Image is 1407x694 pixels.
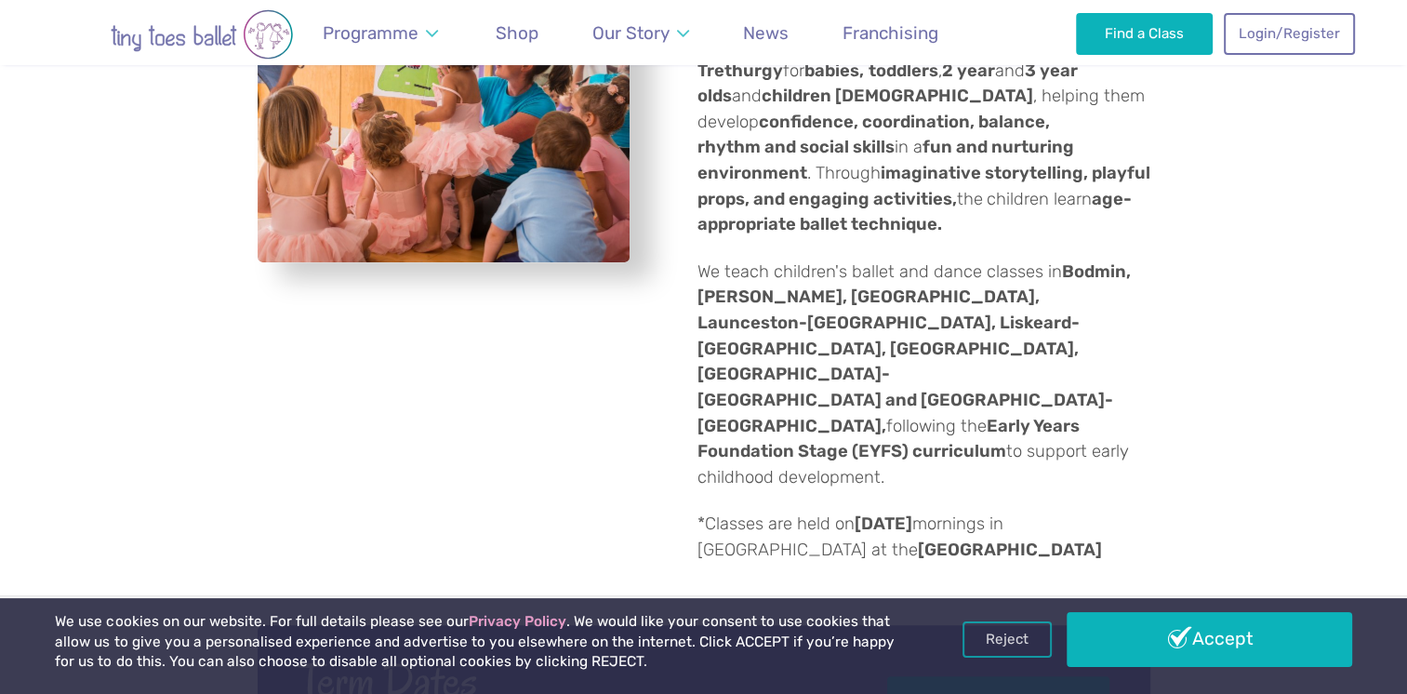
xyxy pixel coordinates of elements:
a: Reject [962,621,1052,657]
a: Login/Register [1224,13,1354,54]
strong: confidence, coordination, balance, rhythm and social skills [697,112,1050,158]
a: Privacy Policy [468,613,565,630]
strong: imaginative storytelling, playful props, and engaging activities, [697,163,1150,209]
p: We teach children's ballet and dance classes in following the to support early childhood developm... [697,260,1150,490]
a: Shop [487,11,548,55]
span: Franchising [843,22,938,44]
a: Accept [1067,612,1351,666]
p: We use cookies on our website. For full details please see our . We would like your consent to us... [55,612,897,673]
strong: babies, [804,60,864,81]
strong: Bodmin, [PERSON_NAME], [GEOGRAPHIC_DATA], Launceston-[GEOGRAPHIC_DATA], Liskeard-[GEOGRAPHIC_DATA... [697,261,1131,436]
a: Programme [314,11,447,55]
strong: [DATE] [855,514,912,534]
a: View full-size image [258,14,630,262]
span: Our Story [592,22,670,44]
span: News [743,22,789,44]
img: tiny toes ballet [53,9,351,60]
a: Franchising [834,11,948,55]
b: Bethel & Trethurgy [697,34,1130,81]
a: Our Story [583,11,697,55]
strong: toddlers [869,60,938,81]
a: Find a Class [1076,13,1213,54]
p: *Classes are held on mornings in [GEOGRAPHIC_DATA] at the [697,512,1150,563]
strong: [GEOGRAPHIC_DATA] [918,540,1102,560]
a: News [735,11,798,55]
span: Programme [323,22,418,44]
p: Tiny Toes Ballet Cornwall & Devon offers in in both for , and and , helping them develop in a . T... [697,7,1150,237]
strong: 2 year [942,60,995,81]
span: Shop [496,22,538,44]
strong: children [DEMOGRAPHIC_DATA] [762,86,1033,106]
